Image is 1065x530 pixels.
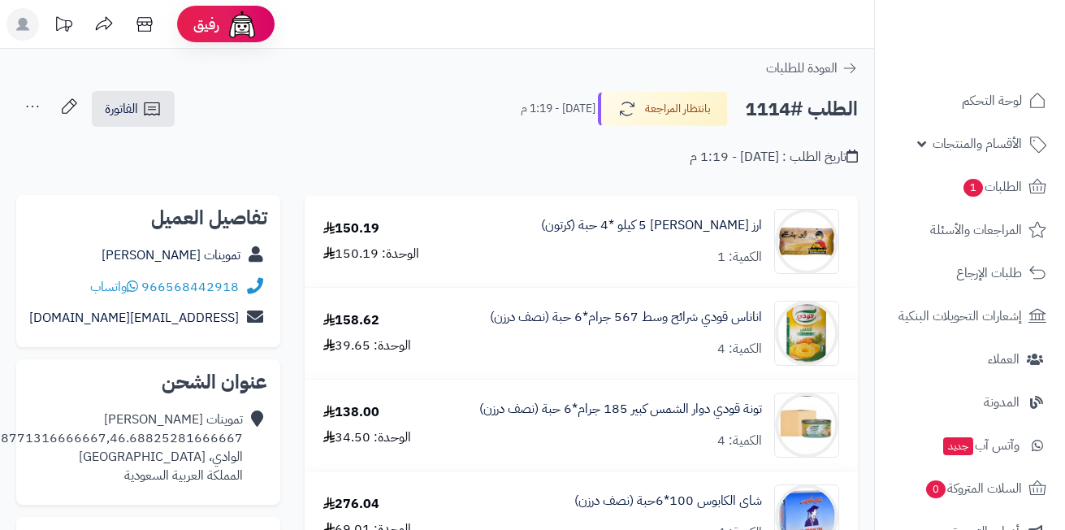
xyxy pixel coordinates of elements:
[226,8,258,41] img: ai-face.png
[962,176,1022,198] span: الطلبات
[490,308,762,327] a: اناناس قودي شرائح وسط 567 جرام*6 حبة (نصف درزن)
[988,348,1020,371] span: العملاء
[323,495,379,514] div: 276.04
[323,311,379,330] div: 158.62
[775,209,838,274] img: 1747277550-81ZW69i64JL._AC_SL1500-90x90.jpg
[775,301,838,366] img: 1747281134-614SO18vAeL._AC_SL1374-90x90.jpg
[885,81,1055,120] a: لوحة التحكم
[963,179,983,197] span: 1
[956,262,1022,285] span: طلبات الإرجاع
[323,219,379,238] div: 150.19
[717,340,762,358] div: الكمية: 4
[885,297,1055,336] a: إشعارات التحويلات البنكية
[598,92,728,126] button: بانتظار المراجعة
[717,248,762,267] div: الكمية: 1
[943,437,973,455] span: جديد
[885,211,1055,250] a: المراجعات والأسئلة
[323,337,411,355] div: الوحدة: 39.65
[745,93,858,126] h2: الطلب #1114
[43,8,84,45] a: تحديثات المنصة
[717,432,762,450] div: الكمية: 4
[775,393,838,458] img: 1747306892-Screenshot%202025-05-15%20135509-90x90.jpg
[924,477,1022,500] span: السلات المتروكة
[29,308,239,328] a: [EMAIL_ADDRESS][DOMAIN_NAME]
[102,245,240,265] a: تموينات [PERSON_NAME]
[898,305,1022,328] span: إشعارات التحويلات البنكية
[90,277,138,297] a: واتساب
[885,167,1055,206] a: الطلبات1
[766,59,858,78] a: العودة للطلبات
[141,277,239,297] a: 966568442918
[933,132,1022,155] span: الأقسام والمنتجات
[574,492,762,510] a: شاى الكابوس 100*6حبة (نصف درزن)
[541,216,762,235] a: ارز [PERSON_NAME] 5 كيلو *4 حبة (كرتون)
[479,400,762,419] a: تونة قودي دوار الشمس كبير 185 جرام*6 حبة (نصف درزن)
[193,15,219,34] span: رفيق
[955,46,1050,80] img: logo-2.png
[323,428,411,447] div: الوحدة: 34.50
[962,89,1022,112] span: لوحة التحكم
[885,426,1055,465] a: وآتس آبجديد
[926,480,946,498] span: 0
[323,245,419,263] div: الوحدة: 150.19
[885,469,1055,508] a: السلات المتروكة0
[29,208,267,228] h2: تفاصيل العميل
[105,99,138,119] span: الفاتورة
[942,434,1020,457] span: وآتس آب
[521,101,595,117] small: [DATE] - 1:19 م
[885,254,1055,293] a: طلبات الإرجاع
[323,403,379,422] div: 138.00
[690,148,858,167] div: تاريخ الطلب : [DATE] - 1:19 م
[29,372,267,392] h2: عنوان الشحن
[885,340,1055,379] a: العملاء
[930,219,1022,241] span: المراجعات والأسئلة
[92,91,175,127] a: الفاتورة
[766,59,838,78] span: العودة للطلبات
[885,383,1055,422] a: المدونة
[984,391,1020,414] span: المدونة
